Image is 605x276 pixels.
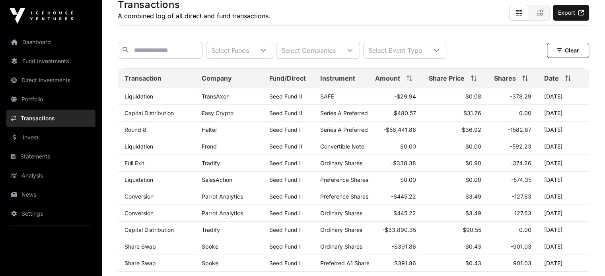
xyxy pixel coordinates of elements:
[269,260,301,266] a: Seed Fund I
[125,160,144,166] a: Full Exit
[125,143,153,150] a: Liquidation
[269,226,301,233] a: Seed Fund I
[125,73,161,83] span: Transaction
[202,110,233,116] a: Easy Crypto
[320,126,385,133] span: Series A Preferred Stock
[6,33,95,51] a: Dashboard
[513,260,531,266] span: 901.03
[269,110,302,116] a: Seed Fund II
[10,8,73,24] img: Icehouse Ventures Logo
[369,122,422,138] td: -$58,441.86
[369,105,422,122] td: -$480.57
[202,126,217,133] a: Halter
[369,205,422,222] td: $445.22
[6,52,95,70] a: Fund Investments
[538,155,589,172] td: [DATE]
[465,210,481,216] span: $3.49
[320,210,362,216] span: Ordinary Shares
[538,188,589,205] td: [DATE]
[320,243,362,250] span: Ordinary Shares
[565,238,605,276] iframe: Chat Widget
[269,176,301,183] a: Seed Fund I
[538,238,589,255] td: [DATE]
[125,126,146,133] a: Round 8
[125,93,153,100] a: Liquidation
[269,193,301,200] a: Seed Fund I
[269,243,301,250] a: Seed Fund I
[125,193,154,200] a: Conversion
[463,110,481,116] span: $31.76
[538,172,589,188] td: [DATE]
[320,176,368,183] span: Preference Shares
[6,110,95,127] a: Transactions
[369,88,422,105] td: -$29.94
[465,260,481,266] span: $0.43
[202,143,217,150] a: Frond
[269,126,301,133] a: Seed Fund I
[538,222,589,238] td: [DATE]
[463,226,481,233] span: $90.55
[512,193,531,200] span: -127.63
[6,129,95,146] a: Invest
[364,42,427,58] div: Select Event Type
[202,243,218,250] a: Spoke
[510,143,531,150] span: -592.23
[508,126,531,133] span: -1582.87
[369,138,422,155] td: $0.00
[269,160,301,166] a: Seed Fund I
[320,193,368,200] span: Preference Shares
[547,43,589,58] button: Clear
[369,155,422,172] td: -$338.38
[277,42,340,58] div: Select Companies
[538,105,589,122] td: [DATE]
[320,226,362,233] span: Ordinary Shares
[538,205,589,222] td: [DATE]
[511,243,531,250] span: -901.03
[125,210,154,216] a: Conversion
[511,176,531,183] span: -574.35
[125,243,156,250] a: Share Swap
[320,143,364,150] span: Convertible Note
[465,93,481,100] span: $0.08
[202,93,230,100] a: TransAxon
[269,93,302,100] a: Seed Fund II
[320,160,362,166] span: Ordinary Shares
[369,255,422,272] td: $391.86
[320,110,385,116] span: Series A Preferred Share
[320,260,372,266] span: Preferred A1 Shares
[538,138,589,155] td: [DATE]
[6,186,95,203] a: News
[269,73,306,83] span: Fund/Direct
[510,93,531,100] span: -378.29
[369,238,422,255] td: -$391.86
[206,42,254,58] div: Select Funds
[125,110,174,116] a: Capital Distribution
[369,172,422,188] td: $0.00
[6,167,95,184] a: Analysis
[465,193,481,200] span: $3.49
[538,88,589,105] td: [DATE]
[202,73,232,83] span: Company
[369,188,422,205] td: -$445.22
[118,11,270,21] p: A combined log of all direct and fund transactions.
[369,222,422,238] td: -$33,890.35
[465,176,481,183] span: $0.00
[553,5,589,21] a: Export
[125,226,174,233] a: Capital Distribution
[519,226,531,233] span: 0.00
[6,91,95,108] a: Portfolio
[320,73,355,83] span: Instrument
[510,160,531,166] span: -374.26
[519,110,531,116] span: 0.00
[202,176,232,183] a: SalesAction
[429,73,465,83] span: Share Price
[6,148,95,165] a: Statements
[465,243,481,250] span: $0.43
[269,143,302,150] a: Seed Fund II
[375,73,400,83] span: Amount
[544,73,559,83] span: Date
[462,126,481,133] span: $36.92
[202,193,243,200] a: Parrot Analytics
[494,73,516,83] span: Shares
